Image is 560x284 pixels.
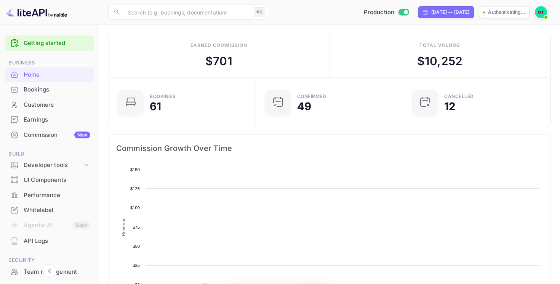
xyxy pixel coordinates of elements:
div: 12 [444,101,456,112]
div: Whitelabel [24,206,90,215]
div: Team management [24,268,90,276]
div: $ 10,252 [417,53,462,70]
span: Commission Growth Over Time [116,142,543,154]
div: 61 [150,101,161,112]
text: $50 [133,244,140,249]
p: Authenticating... [488,9,525,16]
text: $75 [133,225,140,229]
a: Team management [5,265,94,279]
a: Performance [5,188,94,202]
div: Bookings [24,85,90,94]
div: Confirmed [297,94,326,99]
span: Build [5,150,94,158]
div: ⌘K [254,7,265,17]
a: CommissionNew [5,128,94,142]
div: Customers [24,101,90,109]
div: Home [24,71,90,79]
div: $ 701 [205,53,232,70]
div: Team management [5,265,94,279]
a: Bookings [5,82,94,96]
div: Developer tools [5,159,94,172]
div: Performance [24,191,90,200]
div: Switch to Sandbox mode [361,8,412,17]
a: Whitelabel [5,203,94,217]
div: Total volume [419,42,460,49]
a: UI Components [5,173,94,187]
input: Search (e.g. bookings, documentation) [123,5,251,20]
div: Commission [24,131,90,140]
text: Revenue [121,217,126,236]
img: Oussama Tali [535,6,547,18]
div: Performance [5,188,94,203]
a: Earnings [5,112,94,127]
text: $100 [130,205,140,210]
a: Getting started [24,39,90,48]
div: API Logs [24,237,90,245]
div: Getting started [5,35,94,51]
a: Customers [5,98,94,112]
text: $150 [130,167,140,172]
div: [DATE] — [DATE] [431,9,469,16]
div: UI Components [24,176,90,185]
div: New [74,132,90,138]
div: Developer tools [24,161,83,170]
div: Earnings [5,112,94,127]
div: Bookings [150,94,175,99]
a: API Logs [5,234,94,248]
a: Home [5,67,94,82]
div: 49 [297,101,311,112]
span: Business [5,59,94,67]
div: Earnings [24,116,90,124]
button: Collapse navigation [43,264,56,278]
div: Bookings [5,82,94,97]
text: $125 [130,186,140,191]
span: Security [5,256,94,265]
div: Home [5,67,94,82]
img: LiteAPI logo [6,6,67,18]
div: Earned commission [190,42,247,49]
text: $25 [133,263,140,268]
div: CANCELLED [444,94,474,99]
span: Production [364,8,395,17]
